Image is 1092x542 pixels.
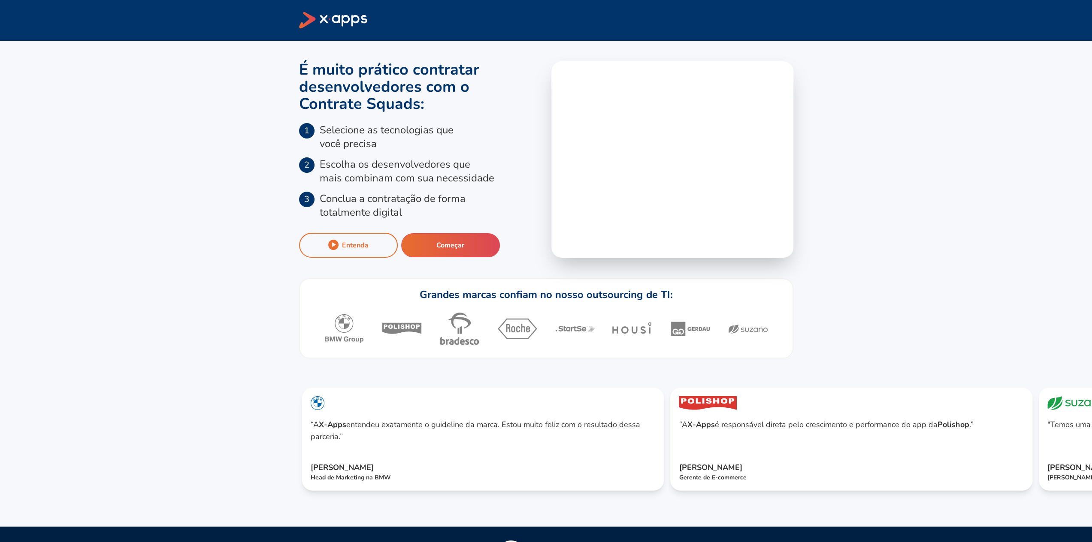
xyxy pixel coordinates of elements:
div: Entenda [342,241,369,250]
button: Entenda [299,233,398,258]
span: 3 [299,192,315,207]
strong: X-Apps [319,419,346,430]
strong: Polishop [937,419,969,430]
p: Selecione as tecnologias que você precisa [320,123,454,151]
h1: É muito prático contratar desenvolvedores com o : [299,61,541,113]
h4: Head de Marketing na BMW [311,473,655,482]
span: 1 [299,123,315,139]
span: 2 [299,157,315,173]
p: “A é responsável direta pelo crescimento e performance do app da .” [679,419,1023,453]
button: Começar [401,233,500,257]
h5: [PERSON_NAME] [311,461,655,473]
h5: [PERSON_NAME] [679,461,1023,473]
strong: X-Apps [687,419,714,430]
p: Conclua a contratação de forma totalmente digital [320,192,466,219]
p: Escolha os desenvolvedores que mais combinam com sua necessidade [320,157,494,185]
span: Contrate Squads [299,93,420,114]
h4: Gerente de E-commerce [679,473,1023,482]
p: “A entendeu exatamente o guideline da marca. Estou muito feliz com o resultado dessa parceria.” [311,419,655,453]
h1: Grandes marcas confiam no nosso outsourcing de TI: [420,288,673,301]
